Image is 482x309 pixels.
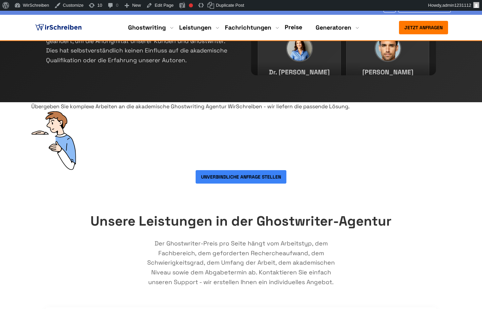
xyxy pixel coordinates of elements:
h3: [PERSON_NAME] [353,56,422,67]
a: Preise [285,23,302,31]
div: Focus keyphrase not set [189,3,193,7]
a: Fachrichtungen [225,24,271,32]
a: Generatoren [316,24,351,32]
h3: Dr. [PERSON_NAME] [265,56,334,67]
a: Leistungen [179,24,211,32]
h2: Unsere Leistungen in der Ghostwriter-Agentur [46,210,436,232]
p: Der Ghostwriter-Preis pro Seite hängt vom Arbeitstyp, dem Fachbereich, dem geforderten Recherchea... [140,239,342,287]
div: Übergeben Sie komplexe Arbeiten an die akademische Ghostwriting Agentur WirSchreiben - wir liefer... [31,102,451,111]
button: Unverbindliche Anfrage stellen [196,170,286,184]
span: admin1231112 [442,3,471,8]
a: Ghostwriting [128,24,166,32]
button: Jetzt anfragen [399,21,448,34]
img: logo ghostwriter-österreich [34,23,83,33]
